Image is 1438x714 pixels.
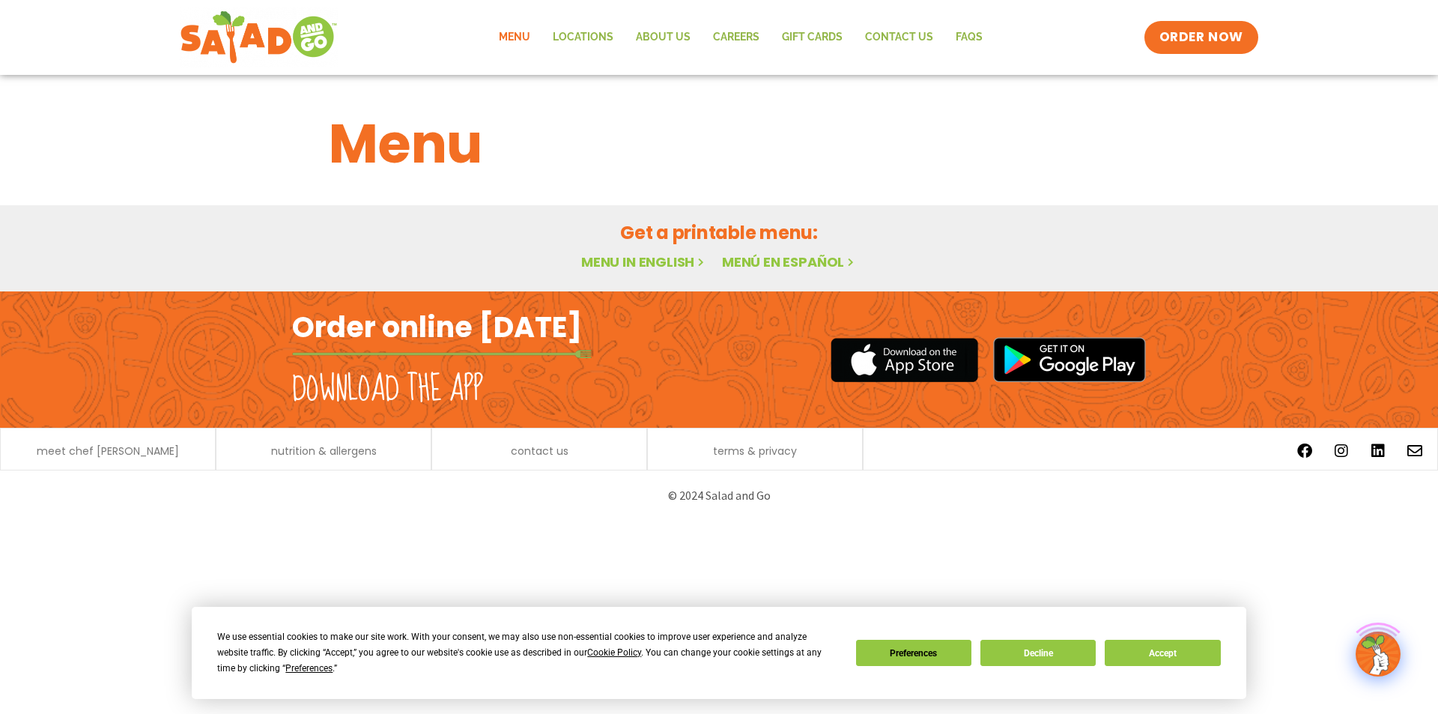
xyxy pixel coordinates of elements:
[980,640,1096,666] button: Decline
[856,640,971,666] button: Preferences
[771,20,854,55] a: GIFT CARDS
[329,103,1109,184] h1: Menu
[329,220,1109,246] h2: Get a printable menu:
[488,20,994,55] nav: Menu
[192,607,1246,699] div: Cookie Consent Prompt
[37,446,179,456] a: meet chef [PERSON_NAME]
[944,20,994,55] a: FAQs
[581,252,707,271] a: Menu in English
[292,350,592,358] img: fork
[488,20,541,55] a: Menu
[511,446,568,456] a: contact us
[713,446,797,456] a: terms & privacy
[993,337,1146,382] img: google_play
[300,485,1138,506] p: © 2024 Salad and Go
[292,309,582,345] h2: Order online [DATE]
[722,252,857,271] a: Menú en español
[285,663,333,674] span: Preferences
[854,20,944,55] a: Contact Us
[217,629,837,677] div: We use essential cookies to make our site work. With your consent, we may also use non-essential ...
[625,20,702,55] a: About Us
[1105,640,1220,666] button: Accept
[271,446,377,456] a: nutrition & allergens
[1144,21,1258,54] a: ORDER NOW
[702,20,771,55] a: Careers
[541,20,625,55] a: Locations
[831,336,978,384] img: appstore
[180,7,338,67] img: new-SAG-logo-768×292
[1159,28,1243,46] span: ORDER NOW
[587,647,641,658] span: Cookie Policy
[292,369,483,411] h2: Download the app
